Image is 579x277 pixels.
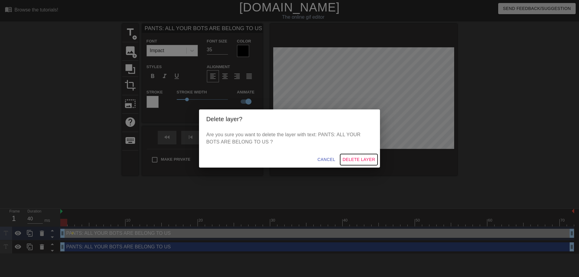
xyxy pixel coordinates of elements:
p: Are you sure you want to delete the layer with text: PANTS: ALL YOUR BOTS ARE BELONG TO US ? [206,131,373,146]
span: Cancel [318,156,335,163]
button: Delete Layer [340,154,378,165]
button: Cancel [315,154,338,165]
h2: Delete layer? [206,114,373,124]
span: Delete Layer [343,156,375,163]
